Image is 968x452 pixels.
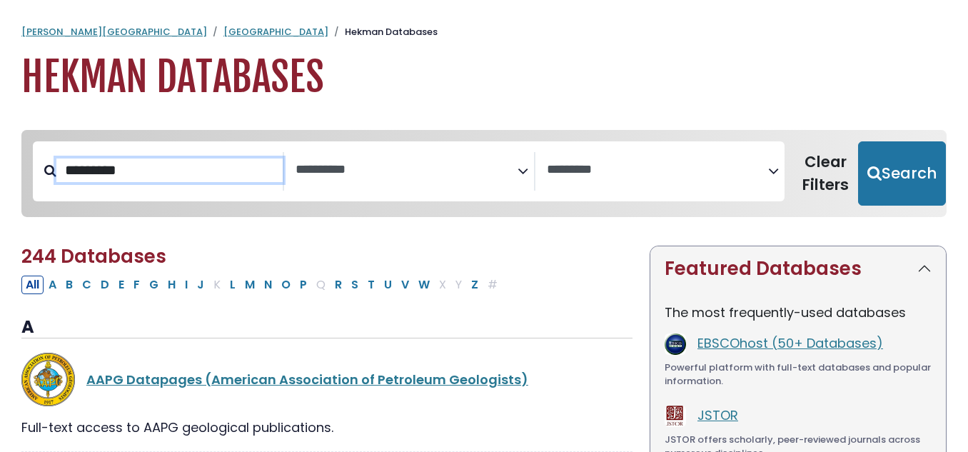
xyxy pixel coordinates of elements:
[21,276,44,294] button: All
[697,334,883,352] a: EBSCOhost (50+ Databases)
[414,276,434,294] button: Filter Results W
[21,243,166,269] span: 244 Databases
[331,276,346,294] button: Filter Results R
[665,361,932,388] div: Powerful platform with full-text databases and popular information.
[21,130,947,217] nav: Search filters
[193,276,208,294] button: Filter Results J
[78,276,96,294] button: Filter Results C
[86,371,528,388] a: AAPG Datapages (American Association of Petroleum Geologists)
[380,276,396,294] button: Filter Results U
[397,276,413,294] button: Filter Results V
[858,141,946,206] button: Submit for Search Results
[21,25,947,39] nav: breadcrumb
[56,159,283,182] input: Search database by title or keyword
[277,276,295,294] button: Filter Results O
[650,246,946,291] button: Featured Databases
[328,25,438,39] li: Hekman Databases
[665,303,932,322] p: The most frequently-used databases
[21,418,632,437] div: Full-text access to AAPG geological publications.
[467,276,483,294] button: Filter Results Z
[697,406,738,424] a: JSTOR
[260,276,276,294] button: Filter Results N
[61,276,77,294] button: Filter Results B
[21,25,207,39] a: [PERSON_NAME][GEOGRAPHIC_DATA]
[129,276,144,294] button: Filter Results F
[347,276,363,294] button: Filter Results S
[363,276,379,294] button: Filter Results T
[44,276,61,294] button: Filter Results A
[21,317,632,338] h3: A
[21,275,503,293] div: Alpha-list to filter by first letter of database name
[241,276,259,294] button: Filter Results M
[547,163,769,178] textarea: Search
[145,276,163,294] button: Filter Results G
[96,276,114,294] button: Filter Results D
[21,54,947,101] h1: Hekman Databases
[296,163,518,178] textarea: Search
[223,25,328,39] a: [GEOGRAPHIC_DATA]
[793,141,858,206] button: Clear Filters
[296,276,311,294] button: Filter Results P
[163,276,180,294] button: Filter Results H
[181,276,192,294] button: Filter Results I
[114,276,128,294] button: Filter Results E
[226,276,240,294] button: Filter Results L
